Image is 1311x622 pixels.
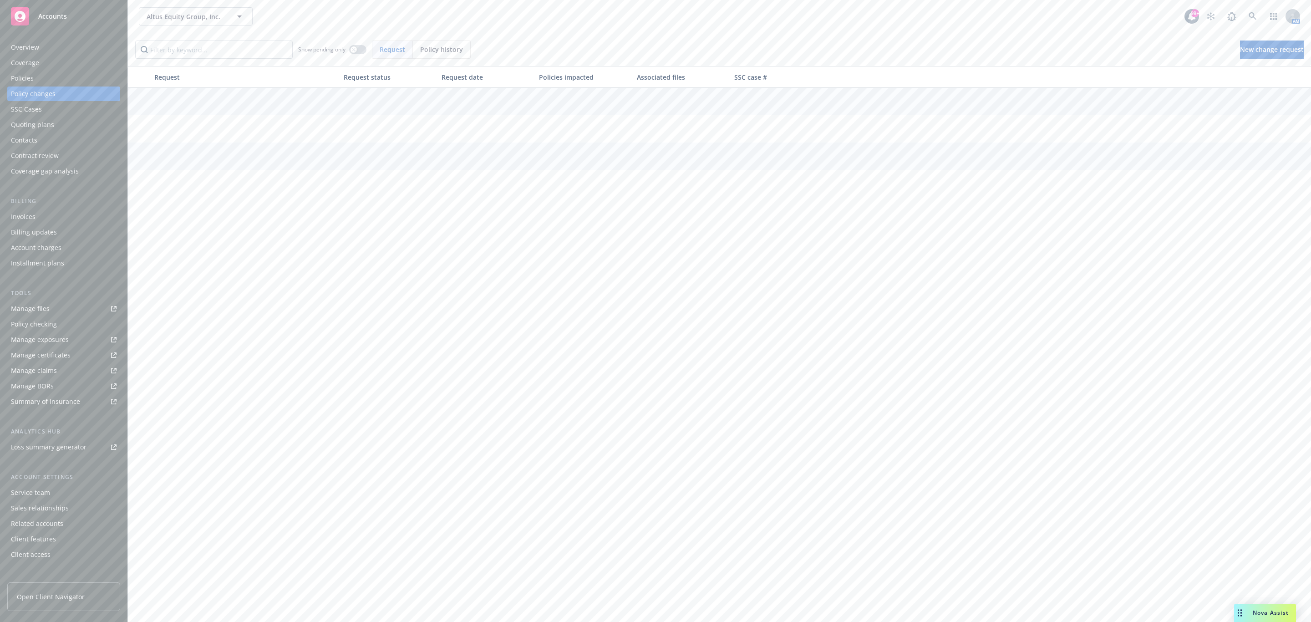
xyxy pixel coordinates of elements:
[380,45,405,54] span: Request
[11,485,50,500] div: Service team
[298,46,346,53] span: Show pending only
[7,547,120,562] a: Client access
[7,164,120,178] a: Coverage gap analysis
[135,41,293,59] input: Filter by keyword...
[7,209,120,224] a: Invoices
[151,66,340,88] button: Request
[7,516,120,531] a: Related accounts
[11,164,79,178] div: Coverage gap analysis
[7,148,120,163] a: Contract review
[11,225,57,240] div: Billing updates
[420,45,463,54] span: Policy history
[7,348,120,362] a: Manage certificates
[1265,7,1283,25] a: Switch app
[11,348,71,362] div: Manage certificates
[1244,7,1262,25] a: Search
[11,71,34,86] div: Policies
[7,40,120,55] a: Overview
[7,56,120,70] a: Coverage
[633,66,731,88] button: Associated files
[1223,7,1241,25] a: Report a Bug
[535,66,633,88] button: Policies impacted
[11,501,69,515] div: Sales relationships
[1191,9,1199,17] div: 99+
[1240,41,1304,59] a: New change request
[539,72,630,82] div: Policies impacted
[11,516,63,531] div: Related accounts
[17,592,85,602] span: Open Client Navigator
[7,240,120,255] a: Account charges
[11,117,54,132] div: Quoting plans
[7,440,120,454] a: Loss summary generator
[438,66,536,88] button: Request date
[1202,7,1220,25] a: Stop snowing
[7,289,120,298] div: Tools
[637,72,727,82] div: Associated files
[11,87,56,101] div: Policy changes
[7,332,120,347] a: Manage exposures
[442,72,532,82] div: Request date
[139,7,253,25] button: Altus Equity Group, Inc.
[11,363,57,378] div: Manage claims
[1234,604,1296,622] button: Nova Assist
[38,13,67,20] span: Accounts
[7,473,120,482] div: Account settings
[7,301,120,316] a: Manage files
[7,117,120,132] a: Quoting plans
[11,547,51,562] div: Client access
[154,72,336,82] div: Request
[7,197,120,206] div: Billing
[7,363,120,378] a: Manage claims
[11,394,80,409] div: Summary of insurance
[7,427,120,436] div: Analytics hub
[340,66,438,88] button: Request status
[11,256,64,270] div: Installment plans
[147,12,225,21] span: Altus Equity Group, Inc.
[11,209,36,224] div: Invoices
[11,56,39,70] div: Coverage
[11,440,86,454] div: Loss summary generator
[11,148,59,163] div: Contract review
[1240,45,1304,54] span: New change request
[11,532,56,546] div: Client features
[7,532,120,546] a: Client features
[731,66,817,88] button: SSC case #
[7,379,120,393] a: Manage BORs
[7,256,120,270] a: Installment plans
[7,317,120,331] a: Policy checking
[7,87,120,101] a: Policy changes
[11,379,54,393] div: Manage BORs
[7,225,120,240] a: Billing updates
[11,317,57,331] div: Policy checking
[1253,609,1289,617] span: Nova Assist
[7,71,120,86] a: Policies
[11,332,69,347] div: Manage exposures
[7,102,120,117] a: SSC Cases
[11,240,61,255] div: Account charges
[344,72,434,82] div: Request status
[11,102,42,117] div: SSC Cases
[1234,604,1245,622] div: Drag to move
[734,72,813,82] div: SSC case #
[11,133,37,148] div: Contacts
[11,301,50,316] div: Manage files
[7,485,120,500] a: Service team
[7,501,120,515] a: Sales relationships
[11,40,39,55] div: Overview
[7,394,120,409] a: Summary of insurance
[7,4,120,29] a: Accounts
[7,133,120,148] a: Contacts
